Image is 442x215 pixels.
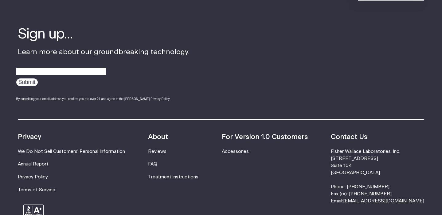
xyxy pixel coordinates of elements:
li: Fisher Wallace Laboratories, Inc. [STREET_ADDRESS] Suite 104 [GEOGRAPHIC_DATA] Phone: [PHONE_NUMB... [331,148,424,205]
a: Privacy Policy [18,175,48,179]
a: FAQ [148,162,157,166]
a: Treatment instructions [148,175,198,179]
strong: Privacy [18,133,41,140]
a: Annual Report [18,162,49,166]
a: Reviews [148,149,166,154]
strong: About [148,133,168,140]
a: [EMAIL_ADDRESS][DOMAIN_NAME] [343,199,424,203]
h4: Sign up... [18,25,190,44]
input: Submit [16,78,38,86]
div: By submitting your email address you confirm you are over 21 and agree to the [PERSON_NAME] Priva... [16,97,190,101]
strong: Contact Us [331,133,367,140]
div: Learn more about our groundbreaking technology. [18,25,190,107]
a: We Do Not Sell Customers' Personal Information [18,149,125,154]
a: Accessories [222,149,249,154]
strong: For Version 1.0 Customers [222,133,308,140]
a: Terms of Service [18,188,55,192]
